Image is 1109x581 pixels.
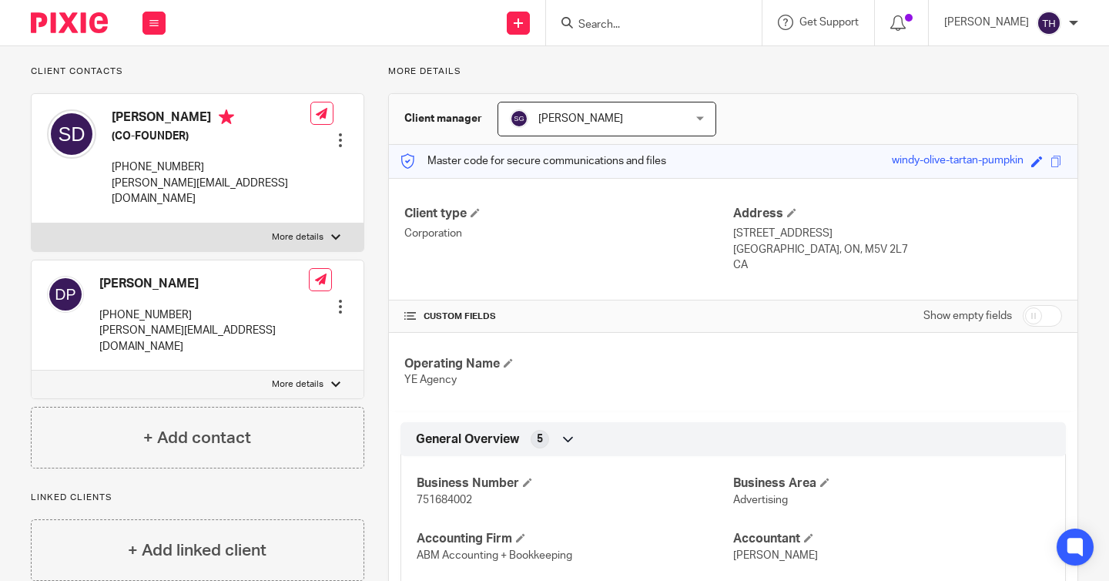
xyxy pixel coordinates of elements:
img: Pixie [31,12,108,33]
h5: (CO-FOUNDER) [112,129,310,144]
p: [PERSON_NAME][EMAIL_ADDRESS][DOMAIN_NAME] [112,176,310,207]
h4: + Add linked client [128,539,266,563]
h4: Business Area [733,475,1050,492]
img: svg%3E [47,109,96,159]
span: General Overview [416,432,519,448]
span: Advertising [733,495,788,505]
h4: Client type [404,206,733,222]
span: [PERSON_NAME] [538,113,623,124]
h4: CUSTOM FIELDS [404,311,733,323]
span: [PERSON_NAME] [733,550,818,561]
p: More details [272,231,323,243]
input: Search [577,18,715,32]
img: svg%3E [1037,11,1061,35]
p: Corporation [404,226,733,241]
p: CA [733,257,1062,273]
div: windy-olive-tartan-pumpkin [892,153,1024,170]
img: svg%3E [47,276,84,313]
h3: Client manager [404,111,482,126]
p: [PERSON_NAME][EMAIL_ADDRESS][DOMAIN_NAME] [99,323,309,354]
p: More details [272,378,323,391]
span: YE Agency [404,374,457,385]
h4: Accountant [733,531,1050,547]
p: [PHONE_NUMBER] [112,160,310,175]
span: ABM Accounting + Bookkeeping [417,550,572,561]
img: svg%3E [510,109,528,128]
h4: Address [733,206,1062,222]
p: Linked clients [31,492,364,504]
p: Master code for secure communications and files [400,153,666,169]
span: 5 [537,432,543,447]
h4: [PERSON_NAME] [112,109,310,129]
span: Get Support [799,17,859,28]
h4: Operating Name [404,356,733,372]
h4: + Add contact [143,426,251,450]
p: [PHONE_NUMBER] [99,307,309,323]
h4: Business Number [417,475,733,492]
p: [STREET_ADDRESS] [733,226,1062,241]
p: [PERSON_NAME] [944,15,1029,30]
h4: Accounting Firm [417,531,733,547]
p: Client contacts [31,65,364,78]
p: [GEOGRAPHIC_DATA], ON, M5V 2L7 [733,242,1062,257]
span: 751684002 [417,495,472,505]
p: More details [388,65,1078,78]
h4: [PERSON_NAME] [99,276,309,292]
label: Show empty fields [923,308,1012,324]
i: Primary [219,109,234,125]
